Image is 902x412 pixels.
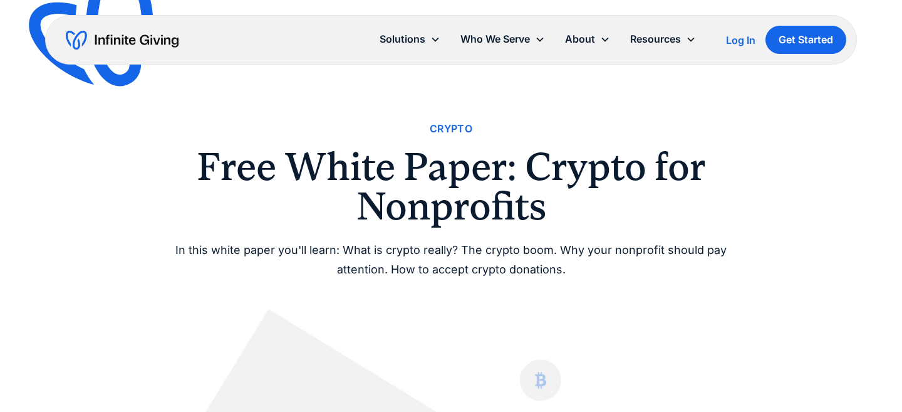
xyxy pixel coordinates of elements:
div: Solutions [380,31,425,48]
div: About [555,26,620,53]
div: Who We Serve [460,31,530,48]
a: Crypto [430,120,472,137]
h1: Free White Paper: Crypto for Nonprofits [150,147,752,226]
a: home [66,30,179,50]
div: In this white paper you'll learn: What is crypto really? The crypto boom. Why your nonprofit shou... [150,241,752,279]
div: Log In [726,35,755,45]
div: Resources [620,26,706,53]
a: Log In [726,33,755,48]
div: Who We Serve [450,26,555,53]
a: Get Started [765,26,846,54]
div: About [565,31,595,48]
div: Solutions [370,26,450,53]
div: Resources [630,31,681,48]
